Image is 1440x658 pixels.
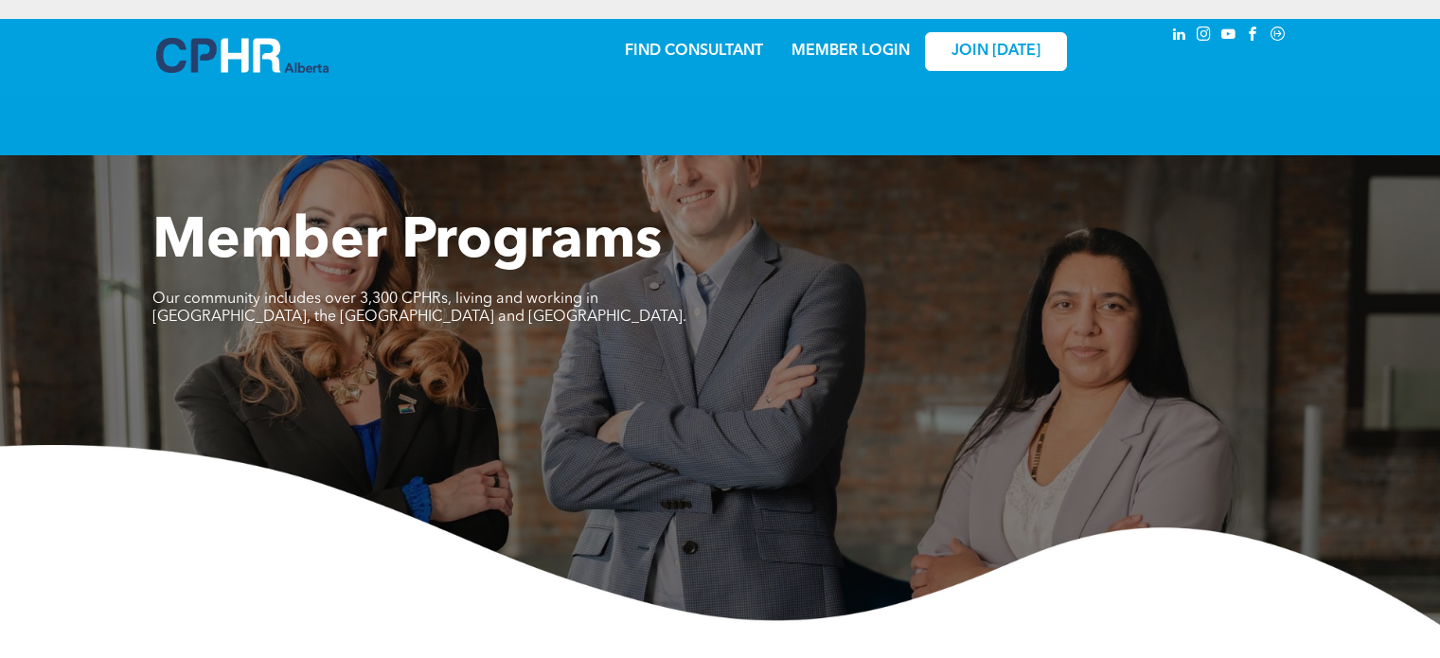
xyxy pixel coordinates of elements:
a: facebook [1243,24,1264,49]
a: FIND CONSULTANT [625,44,763,59]
a: youtube [1218,24,1239,49]
span: JOIN [DATE] [951,43,1040,61]
img: A blue and white logo for cp alberta [156,38,329,73]
a: linkedin [1169,24,1190,49]
span: Member Programs [152,214,662,271]
a: MEMBER LOGIN [791,44,910,59]
a: JOIN [DATE] [925,32,1067,71]
a: Social network [1268,24,1289,49]
a: instagram [1194,24,1215,49]
span: Our community includes over 3,300 CPHRs, living and working in [GEOGRAPHIC_DATA], the [GEOGRAPHIC... [152,292,686,325]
